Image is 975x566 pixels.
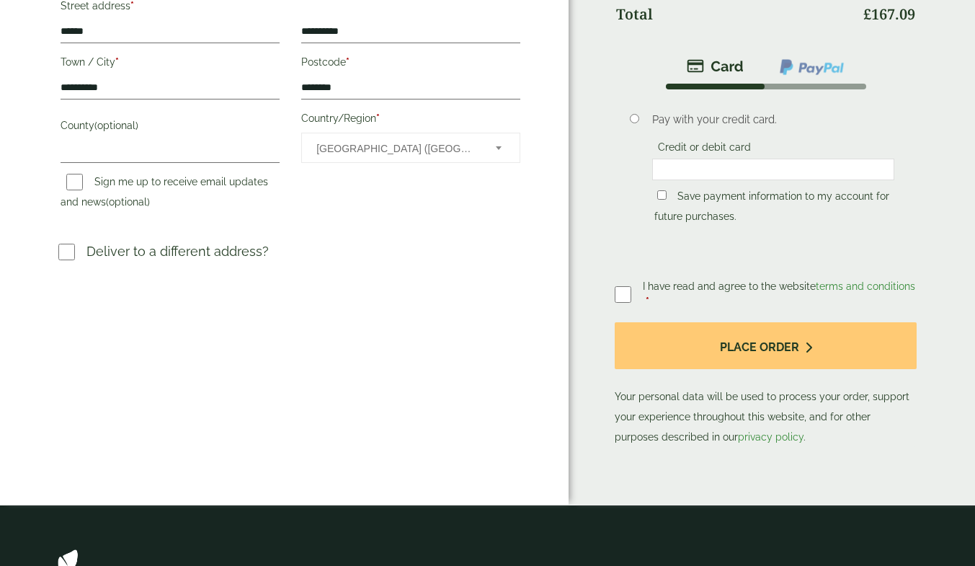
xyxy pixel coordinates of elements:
bdi: 167.09 [863,4,915,24]
abbr: required [115,56,119,68]
img: ppcp-gateway.png [778,58,845,76]
span: Country/Region [301,133,520,163]
p: Pay with your credit card. [652,112,894,128]
abbr: required [346,56,350,68]
label: Country/Region [301,108,520,133]
span: (optional) [94,120,138,131]
a: privacy policy [738,431,803,443]
span: United Kingdom (UK) [316,133,476,164]
span: I have read and agree to the website [643,280,915,292]
label: County [61,115,280,140]
input: Sign me up to receive email updates and news(optional) [66,174,83,190]
iframe: Secure card payment input frame [656,163,890,176]
label: Town / City [61,52,280,76]
a: terms and conditions [816,280,915,292]
span: (optional) [106,196,150,208]
button: Place order [615,322,917,369]
span: £ [863,4,871,24]
p: Deliver to a different address? [86,242,269,261]
label: Sign me up to receive email updates and news [61,176,268,212]
label: Postcode [301,52,520,76]
abbr: required [376,112,380,124]
label: Credit or debit card [652,141,757,157]
img: stripe.png [687,58,744,75]
label: Save payment information to my account for future purchases. [654,190,889,226]
p: Your personal data will be used to process your order, support your experience throughout this we... [615,322,917,447]
abbr: required [646,296,649,307]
